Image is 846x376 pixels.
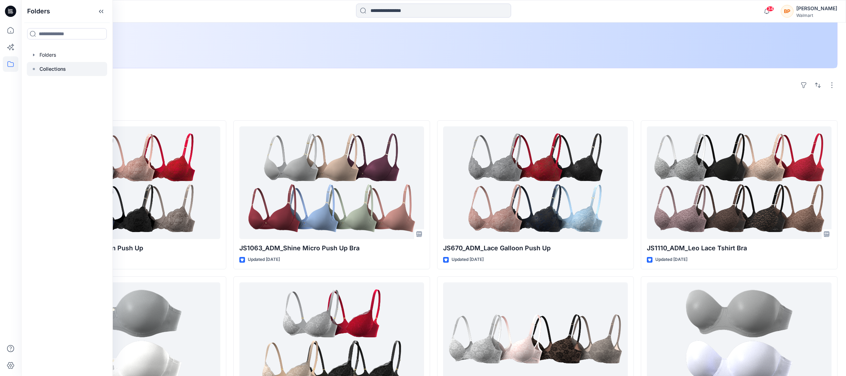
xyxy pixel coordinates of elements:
[239,126,424,239] a: JS1063_ADM_Shine Micro Push Up Bra
[239,243,424,253] p: JS1063_ADM_Shine Micro Push Up Bra
[766,6,774,12] span: 34
[655,256,687,263] p: Updated [DATE]
[781,5,793,18] div: BP
[36,243,220,253] p: JS670_ADM_Lace Galloon Push Up
[47,22,206,36] a: Discover more
[443,126,628,239] a: JS670_ADM_Lace Galloon Push Up
[647,243,832,253] p: JS1110_ADM_Leo Lace Tshirt Bra
[36,126,220,239] a: JS670_ADM_Lace Galloon Push Up
[647,126,832,239] a: JS1110_ADM_Leo Lace Tshirt Bra
[796,4,837,13] div: [PERSON_NAME]
[248,256,280,263] p: Updated [DATE]
[443,243,628,253] p: JS670_ADM_Lace Galloon Push Up
[39,65,66,73] p: Collections
[452,256,484,263] p: Updated [DATE]
[30,105,838,113] h4: Styles
[796,13,837,18] div: Walmart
